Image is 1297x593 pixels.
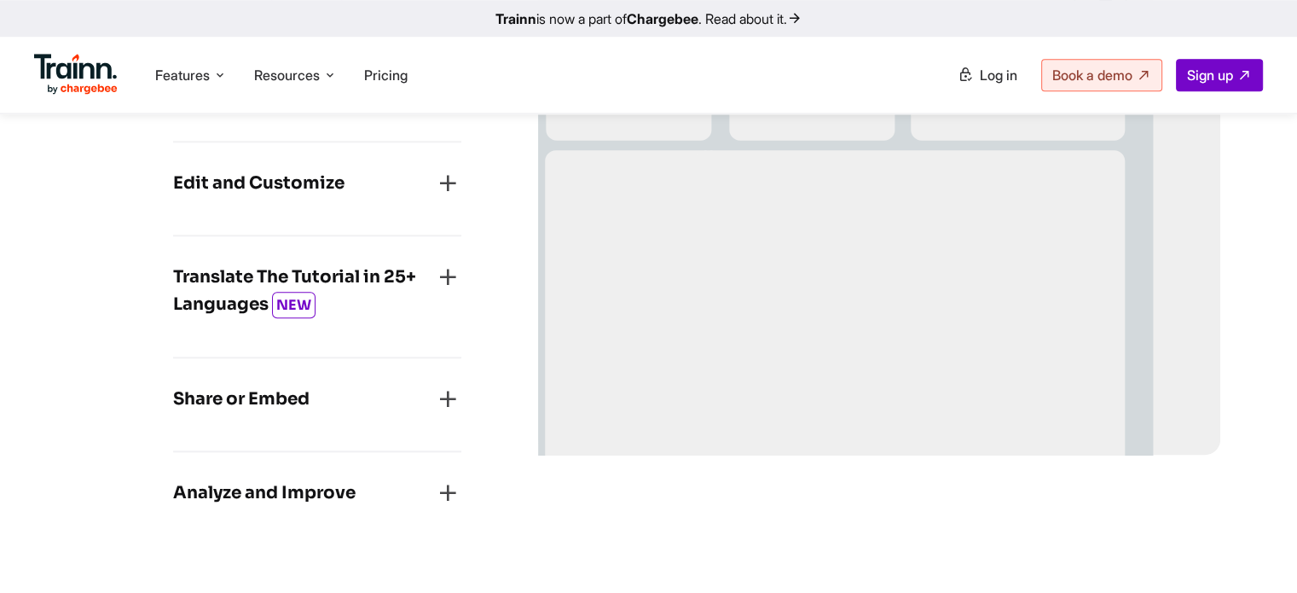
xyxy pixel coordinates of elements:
span: Book a demo [1052,67,1132,84]
span: NEW [272,292,316,318]
a: Pricing [364,67,408,84]
img: Trainn Logo [34,54,118,95]
h4: Translate The Tutorial in 25+ Languages [173,264,434,319]
b: Chargebee [627,10,698,27]
div: Віджет чату [1212,511,1297,593]
span: Log in [980,67,1017,84]
a: Book a demo [1041,59,1162,91]
h4: Analyze and Improve [173,480,356,507]
span: Resources [254,66,320,84]
a: Sign up [1176,59,1263,91]
a: Log in [947,60,1028,90]
b: Trainn [495,10,536,27]
h4: Edit and Customize [173,170,345,197]
iframe: Chat Widget [1212,511,1297,593]
span: Features [155,66,210,84]
span: Sign up [1187,67,1233,84]
h4: Share or Embed [173,386,310,413]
